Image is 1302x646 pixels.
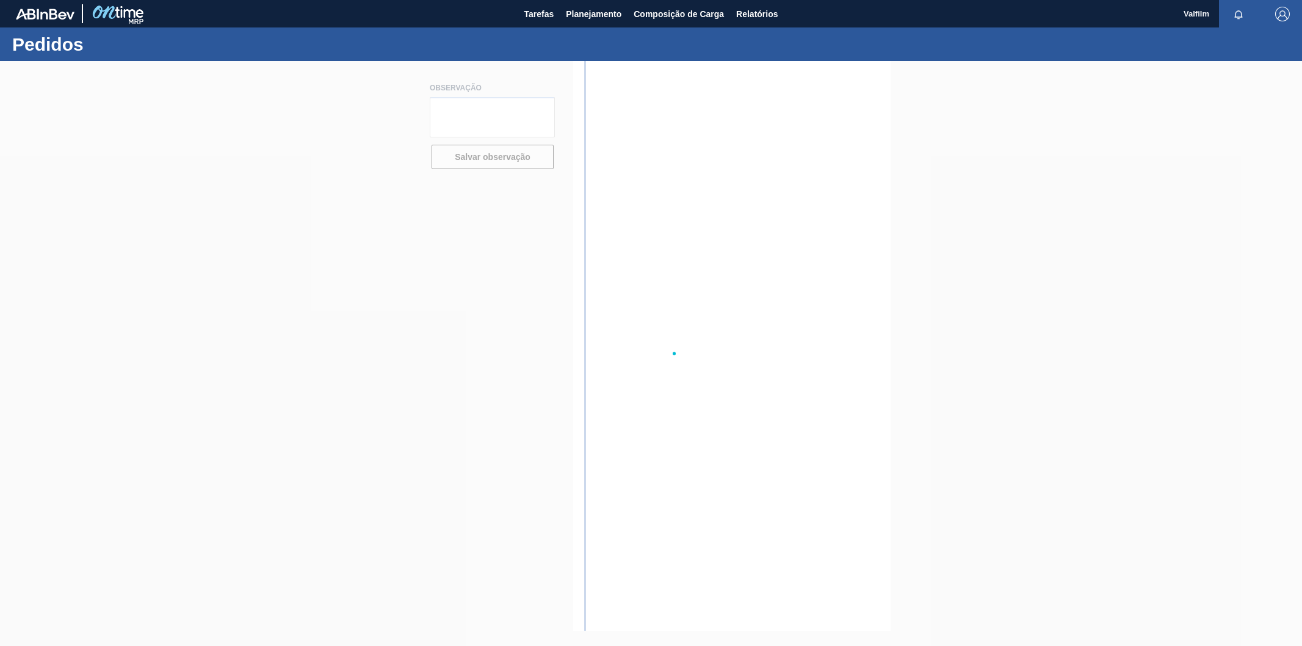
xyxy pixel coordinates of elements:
span: Relatórios [736,7,778,21]
img: Logout [1275,7,1290,21]
h1: Pedidos [12,37,229,51]
span: Tarefas [524,7,554,21]
span: Composição de Carga [634,7,724,21]
button: Notificações [1219,5,1258,23]
span: Planejamento [566,7,621,21]
img: TNhmsLtSVTkK8tSr43FrP2fwEKptu5GPRR3wAAAABJRU5ErkJggg== [16,9,74,20]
